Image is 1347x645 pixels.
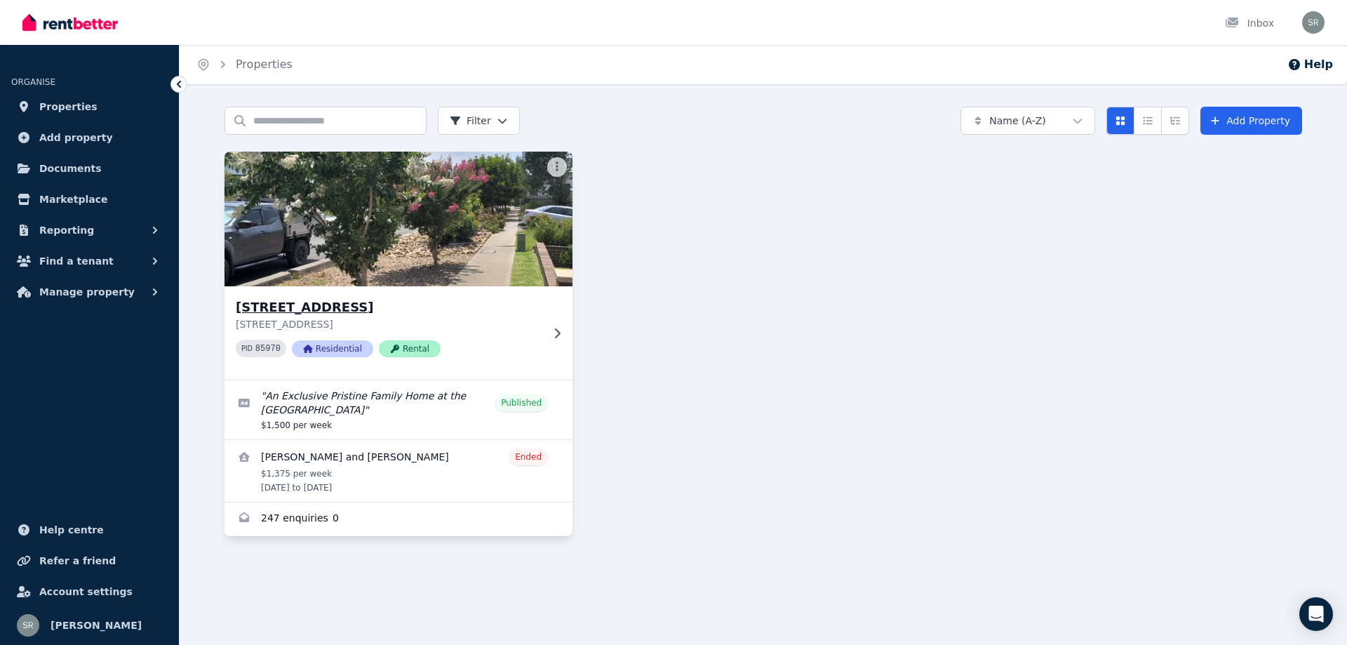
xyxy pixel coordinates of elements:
[216,148,582,290] img: 9 St Mirren Avenue, North Kellyville
[39,583,133,600] span: Account settings
[1161,107,1189,135] button: Expanded list view
[11,154,168,182] a: Documents
[224,380,572,439] a: Edit listing: An Exclusive Pristine Family Home at the Hills
[255,344,281,354] code: 85970
[1200,107,1302,135] a: Add Property
[241,345,253,352] small: PID
[39,552,116,569] span: Refer a friend
[1225,16,1274,30] div: Inbox
[22,12,118,33] img: RentBetter
[180,45,309,84] nav: Breadcrumb
[236,58,293,71] a: Properties
[224,152,572,380] a: 9 St Mirren Avenue, North Kellyville[STREET_ADDRESS][STREET_ADDRESS]PID 85970ResidentialRental
[11,578,168,606] a: Account settings
[39,521,104,538] span: Help centre
[11,278,168,306] button: Manage property
[450,114,491,128] span: Filter
[11,516,168,544] a: Help centre
[39,160,102,177] span: Documents
[39,284,135,300] span: Manage property
[1134,107,1162,135] button: Compact list view
[1106,107,1189,135] div: View options
[1287,56,1333,73] button: Help
[17,614,39,637] img: Schekar Raj
[51,617,142,634] span: [PERSON_NAME]
[236,317,542,331] p: [STREET_ADDRESS]
[1106,107,1134,135] button: Card view
[292,340,373,357] span: Residential
[11,185,168,213] a: Marketplace
[438,107,520,135] button: Filter
[11,547,168,575] a: Refer a friend
[989,114,1046,128] span: Name (A-Z)
[236,298,542,317] h3: [STREET_ADDRESS]
[11,247,168,275] button: Find a tenant
[39,222,94,239] span: Reporting
[11,216,168,244] button: Reporting
[11,93,168,121] a: Properties
[224,440,572,502] a: View details for Matthew and Ronelle Vella
[379,340,441,357] span: Rental
[960,107,1095,135] button: Name (A-Z)
[1299,597,1333,631] div: Open Intercom Messenger
[11,124,168,152] a: Add property
[1302,11,1325,34] img: Schekar Raj
[39,98,98,115] span: Properties
[39,191,107,208] span: Marketplace
[39,253,114,270] span: Find a tenant
[547,157,567,177] button: More options
[11,77,55,87] span: ORGANISE
[224,503,572,536] a: Enquiries for 9 St Mirren Avenue, North Kellyville
[39,129,113,146] span: Add property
